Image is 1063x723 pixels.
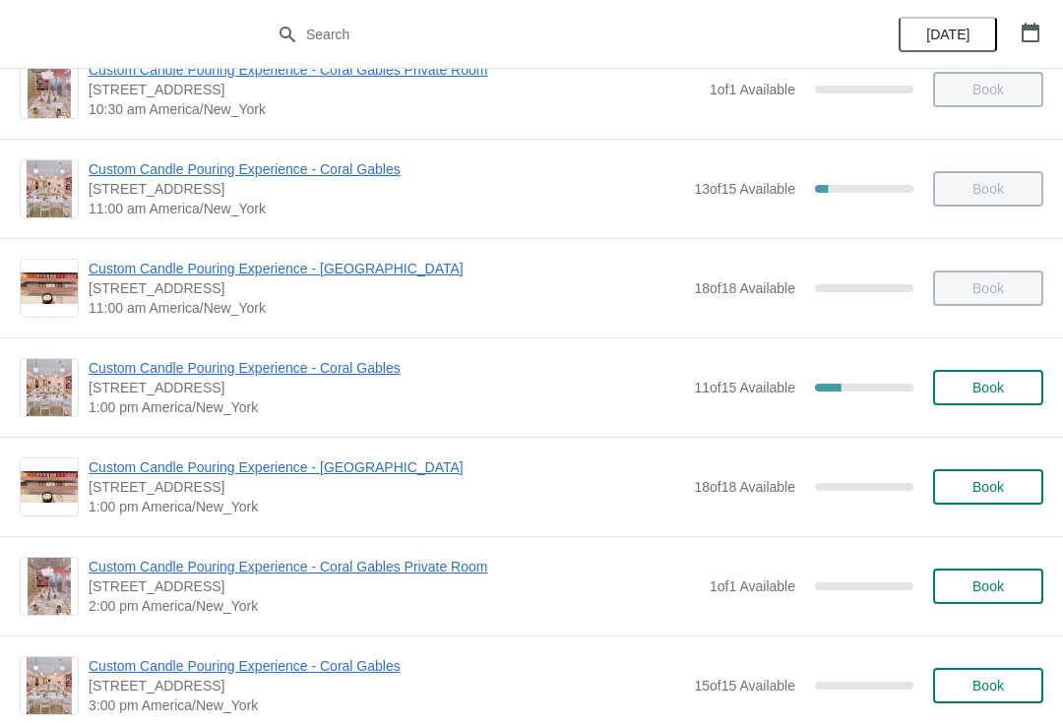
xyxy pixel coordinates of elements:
span: Book [972,380,1004,395]
span: 1:00 pm America/New_York [89,397,684,417]
img: Custom Candle Pouring Experience - Coral Gables | 154 Giralda Avenue, Coral Gables, FL, USA | 3:0... [27,657,73,714]
span: Book [972,678,1004,693]
button: Book [933,668,1043,703]
span: Custom Candle Pouring Experience - [GEOGRAPHIC_DATA] [89,457,684,477]
span: 1 of 1 Available [710,82,795,97]
span: 13 of 15 Available [694,181,795,197]
img: Custom Candle Pouring Experience - Coral Gables Private Room | 154 Giralda Avenue, Coral Gables, ... [28,61,71,118]
span: 11:00 am America/New_York [89,298,684,318]
span: 11:00 am America/New_York [89,199,684,218]
button: [DATE] [899,17,997,52]
span: Custom Candle Pouring Experience - Coral Gables Private Room [89,557,700,576]
img: Custom Candle Pouring Experience - Coral Gables | 154 Giralda Avenue, Coral Gables, FL, USA | 1:0... [27,359,73,416]
span: 3:00 pm America/New_York [89,695,684,715]
span: Book [972,578,1004,594]
img: Custom Candle Pouring Experience - Coral Gables | 154 Giralda Avenue, Coral Gables, FL, USA | 11:... [27,160,73,217]
span: [STREET_ADDRESS] [89,477,684,497]
span: 18 of 18 Available [694,479,795,495]
span: [STREET_ADDRESS] [89,576,700,596]
span: Custom Candle Pouring Experience - Coral Gables [89,159,684,179]
span: [STREET_ADDRESS] [89,676,684,695]
span: Custom Candle Pouring Experience - Coral Gables Private Room [89,60,700,80]
span: 1:00 pm America/New_York [89,497,684,516]
span: [STREET_ADDRESS] [89,378,684,397]
button: Book [933,469,1043,505]
span: [STREET_ADDRESS] [89,80,700,99]
span: Custom Candle Pouring Experience - Coral Gables [89,358,684,378]
img: Custom Candle Pouring Experience - Fort Lauderdale | 914 East Las Olas Boulevard, Fort Lauderdale... [21,471,78,504]
span: 15 of 15 Available [694,678,795,693]
span: [STREET_ADDRESS] [89,179,684,199]
button: Book [933,370,1043,405]
span: 18 of 18 Available [694,280,795,296]
span: Custom Candle Pouring Experience - [GEOGRAPHIC_DATA] [89,259,684,278]
span: [DATE] [926,27,969,42]
span: 2:00 pm America/New_York [89,596,700,616]
span: 11 of 15 Available [694,380,795,395]
span: [STREET_ADDRESS] [89,278,684,298]
span: Custom Candle Pouring Experience - Coral Gables [89,656,684,676]
button: Book [933,569,1043,604]
span: 1 of 1 Available [710,578,795,594]
span: 10:30 am America/New_York [89,99,700,119]
img: Custom Candle Pouring Experience - Coral Gables Private Room | 154 Giralda Avenue, Coral Gables, ... [28,558,71,615]
img: Custom Candle Pouring Experience - Fort Lauderdale | 914 East Las Olas Boulevard, Fort Lauderdale... [21,272,78,305]
span: Book [972,479,1004,495]
input: Search [305,17,797,52]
